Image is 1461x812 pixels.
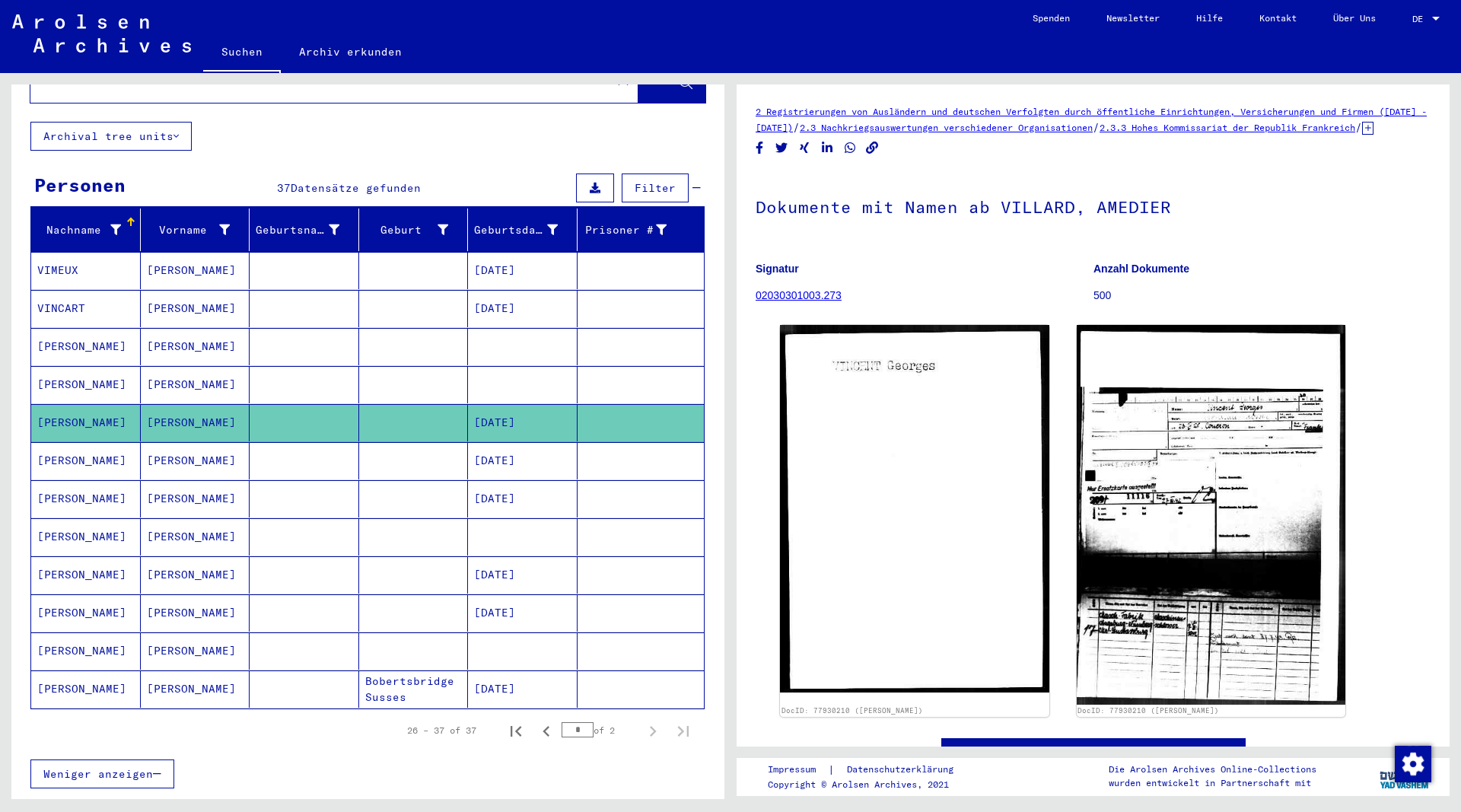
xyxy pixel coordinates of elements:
[635,181,676,195] span: Filter
[31,556,141,594] mat-cell: [PERSON_NAME]
[638,715,668,746] button: Next page
[768,762,972,778] div: |
[256,222,339,238] div: Geburtsname
[141,404,250,441] mat-cell: [PERSON_NAME]
[37,222,121,238] div: Nachname
[468,252,578,289] mat-cell: [DATE]
[752,139,768,158] button: Share on Facebook
[141,632,250,670] mat-cell: [PERSON_NAME]
[365,218,468,242] div: Geburt‏
[768,778,972,791] p: Copyright © Arolsen Archives, 2021
[622,174,689,202] button: Filter
[31,328,141,365] mat-cell: [PERSON_NAME]
[31,670,141,708] mat-cell: [PERSON_NAME]
[147,218,250,242] div: Vorname
[842,139,858,158] button: Share on WhatsApp
[141,594,250,632] mat-cell: [PERSON_NAME]
[141,290,250,327] mat-cell: [PERSON_NAME]
[12,14,191,53] img: Arolsen_neg.svg
[141,366,250,403] mat-cell: [PERSON_NAME]
[31,209,141,251] mat-header-cell: Nachname
[291,181,421,195] span: Datensätze gefunden
[141,518,250,556] mat-cell: [PERSON_NAME]
[359,670,469,708] mat-cell: Bobertsbridge Susses
[31,290,141,327] mat-cell: VINCART
[277,181,291,195] span: 37
[1109,776,1316,790] p: wurden entwickelt in Partnerschaft mit
[820,139,836,158] button: Share on LinkedIn
[756,106,1427,133] a: 2 Registrierungen von Ausländern und deutschen Verfolgten durch öffentliche Einrichtungen, Versic...
[1093,288,1431,304] p: 500
[281,33,420,70] a: Archiv erkunden
[977,744,1210,759] a: See comments created before [DATE]
[578,209,705,251] mat-header-cell: Prisoner #
[365,222,449,238] div: Geburt‏
[141,328,250,365] mat-cell: [PERSON_NAME]
[797,139,813,158] button: Share on Xing
[468,670,578,708] mat-cell: [DATE]
[474,222,558,238] div: Geburtsdatum
[359,209,469,251] mat-header-cell: Geburt‏
[30,122,192,151] button: Archival tree units
[468,556,578,594] mat-cell: [DATE]
[468,480,578,517] mat-cell: [DATE]
[501,715,531,746] button: First page
[562,723,638,737] div: of 2
[147,222,231,238] div: Vorname
[1093,263,1189,275] b: Anzahl Dokumente
[407,724,476,737] div: 26 – 37 of 37
[31,366,141,403] mat-cell: [PERSON_NAME]
[468,594,578,632] mat-cell: [DATE]
[531,715,562,746] button: Previous page
[31,480,141,517] mat-cell: [PERSON_NAME]
[1077,325,1346,704] img: 002.jpg
[31,442,141,479] mat-cell: [PERSON_NAME]
[584,222,667,238] div: Prisoner #
[768,762,828,778] a: Impressum
[141,480,250,517] mat-cell: [PERSON_NAME]
[835,762,972,778] a: Datenschutzerklärung
[774,139,790,158] button: Share on Twitter
[468,442,578,479] mat-cell: [DATE]
[1355,120,1362,134] span: /
[780,325,1049,693] img: 001.jpg
[1093,120,1100,134] span: /
[468,290,578,327] mat-cell: [DATE]
[141,670,250,708] mat-cell: [PERSON_NAME]
[474,218,577,242] div: Geburtsdatum
[31,518,141,556] mat-cell: [PERSON_NAME]
[31,252,141,289] mat-cell: VIMEUX
[30,759,174,788] button: Weniger anzeigen
[1395,746,1431,782] img: Zustimmung ändern
[31,632,141,670] mat-cell: [PERSON_NAME]
[141,209,250,251] mat-header-cell: Vorname
[141,442,250,479] mat-cell: [PERSON_NAME]
[468,209,578,251] mat-header-cell: Geburtsdatum
[1377,757,1434,795] img: yv_logo.png
[203,33,281,73] a: Suchen
[43,767,153,781] span: Weniger anzeigen
[756,263,799,275] b: Signatur
[1077,706,1219,715] a: DocID: 77930210 ([PERSON_NAME])
[864,139,880,158] button: Copy link
[31,594,141,632] mat-cell: [PERSON_NAME]
[141,556,250,594] mat-cell: [PERSON_NAME]
[468,404,578,441] mat-cell: [DATE]
[256,218,358,242] div: Geburtsname
[37,218,140,242] div: Nachname
[800,122,1093,133] a: 2.3 Nachkriegsauswertungen verschiedener Organisationen
[34,171,126,199] div: Personen
[31,404,141,441] mat-cell: [PERSON_NAME]
[756,172,1431,239] h1: Dokumente mit Namen ab VILLARD, AMEDIER
[668,715,699,746] button: Last page
[1100,122,1355,133] a: 2.3.3 Hohes Kommissariat der Republik Frankreich
[1412,14,1429,24] span: DE
[584,218,686,242] div: Prisoner #
[1109,763,1316,776] p: Die Arolsen Archives Online-Collections
[793,120,800,134] span: /
[781,706,923,715] a: DocID: 77930210 ([PERSON_NAME])
[141,252,250,289] mat-cell: [PERSON_NAME]
[756,289,842,301] a: 02030301003.273
[250,209,359,251] mat-header-cell: Geburtsname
